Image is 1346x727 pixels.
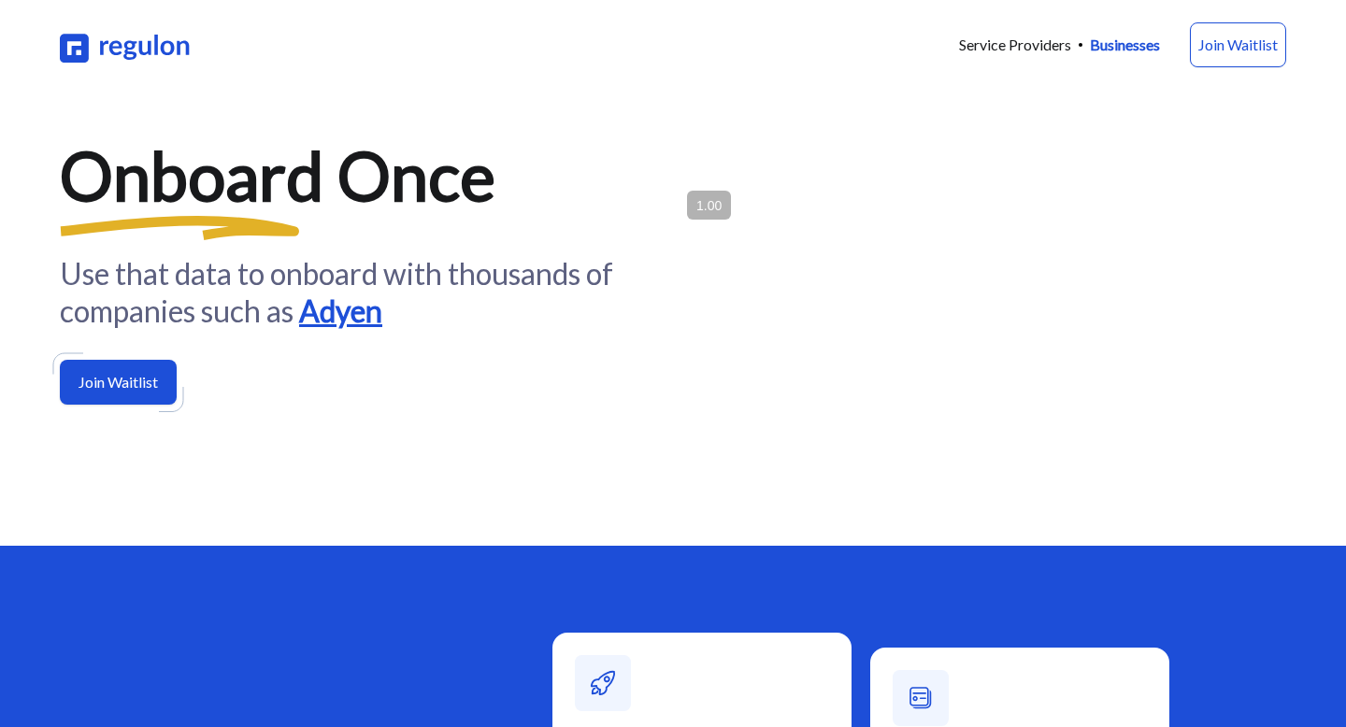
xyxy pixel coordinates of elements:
[893,670,949,726] img: Why Us
[575,655,631,711] img: Why Us
[60,255,673,330] h3: Use that data to onboard with thousands of companies such as
[959,34,1071,56] a: Service Providers
[60,360,177,405] button: Join Waitlist
[1090,34,1160,56] a: Businesses
[60,141,673,208] h1: Onboard Once
[60,216,299,239] img: Blob
[60,27,192,64] img: Regulon Logo
[1190,22,1286,67] a: Join Waitlist
[299,292,382,330] span: Adyen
